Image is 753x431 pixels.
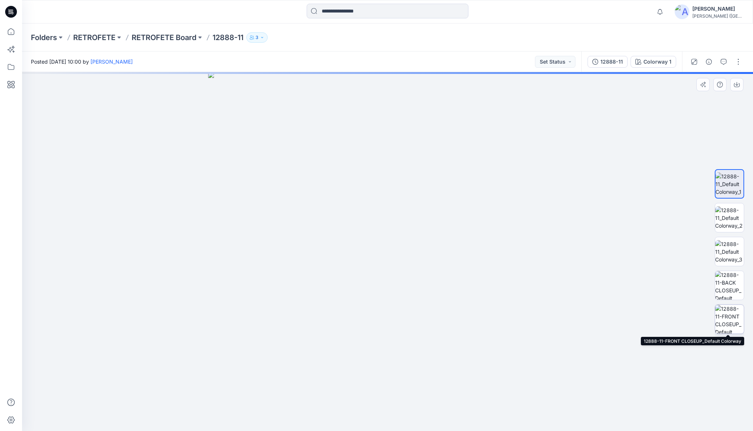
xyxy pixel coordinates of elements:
[31,58,133,65] span: Posted [DATE] 10:00 by
[715,172,743,196] img: 12888-11_Default Colorway_1
[631,56,676,68] button: Colorway 1
[675,4,689,19] img: avatar
[132,32,196,43] a: RETROFETE Board
[246,32,268,43] button: 3
[715,206,744,229] img: 12888-11_Default Colorway_2
[643,58,671,66] div: Colorway 1
[715,271,744,300] img: 12888-11-BACK CLOSEUP_Default Colorway
[90,58,133,65] a: [PERSON_NAME]
[256,33,258,42] p: 3
[692,4,744,13] div: [PERSON_NAME]
[600,58,623,66] div: 12888-11
[31,32,57,43] a: Folders
[73,32,115,43] a: RETROFETE
[692,13,744,19] div: [PERSON_NAME] ([GEOGRAPHIC_DATA]) Exp...
[208,72,567,431] img: eyJhbGciOiJIUzI1NiIsImtpZCI6IjAiLCJzbHQiOiJzZXMiLCJ0eXAiOiJKV1QifQ.eyJkYXRhIjp7InR5cGUiOiJzdG9yYW...
[213,32,243,43] p: 12888-11
[715,240,744,263] img: 12888-11_Default Colorway_3
[715,305,744,334] img: 12888-11-FRONT CLOSEUP_Default Colorway
[703,56,715,68] button: Details
[588,56,628,68] button: 12888-11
